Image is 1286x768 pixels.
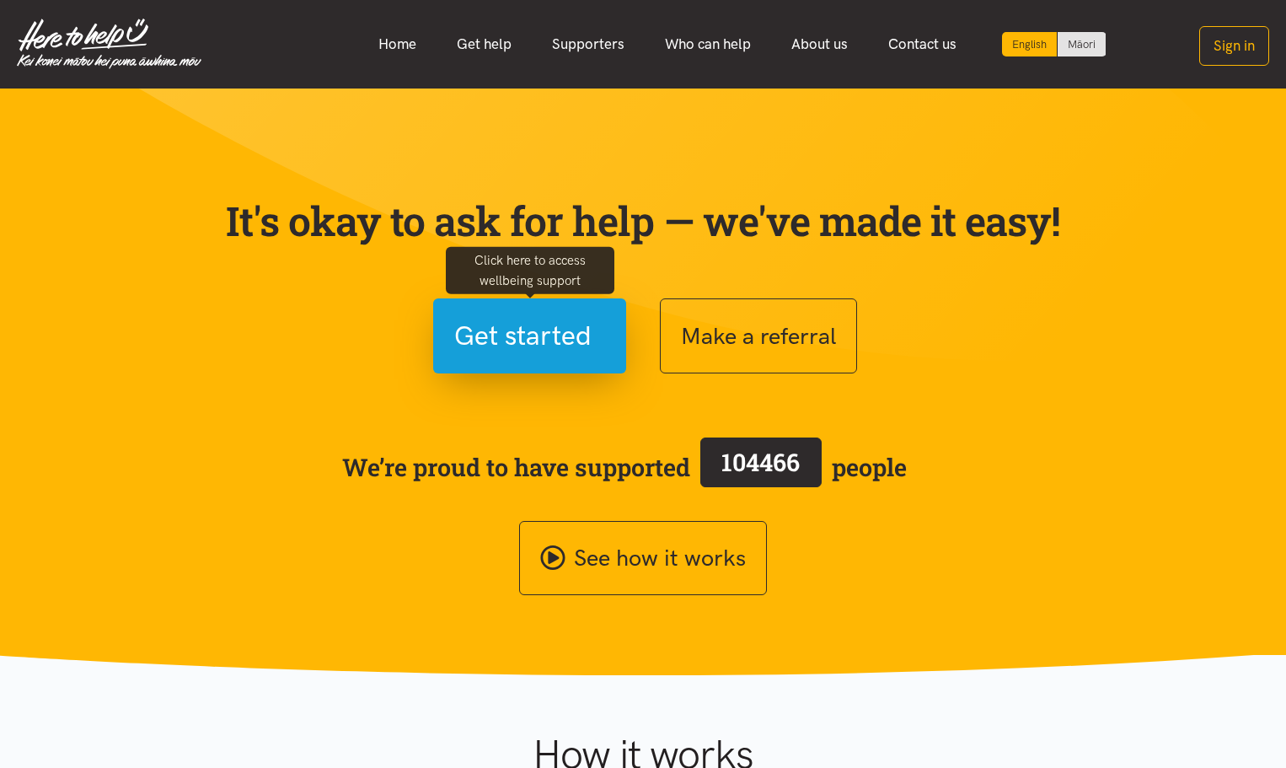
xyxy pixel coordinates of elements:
p: It's okay to ask for help — we've made it easy! [222,196,1064,245]
a: See how it works [519,521,767,596]
div: Language toggle [1002,32,1106,56]
a: Home [358,26,437,62]
a: Switch to Te Reo Māori [1058,32,1106,56]
span: We’re proud to have supported people [342,434,907,500]
a: 104466 [690,434,832,500]
button: Get started [433,298,626,373]
img: Home [17,19,201,69]
button: Make a referral [660,298,857,373]
button: Sign in [1199,26,1269,66]
a: Who can help [645,26,771,62]
div: Current language [1002,32,1058,56]
a: Get help [437,26,532,62]
span: Get started [454,314,592,357]
div: Click here to access wellbeing support [446,246,614,293]
a: About us [771,26,868,62]
a: Supporters [532,26,645,62]
a: Contact us [868,26,977,62]
span: 104466 [721,446,800,478]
